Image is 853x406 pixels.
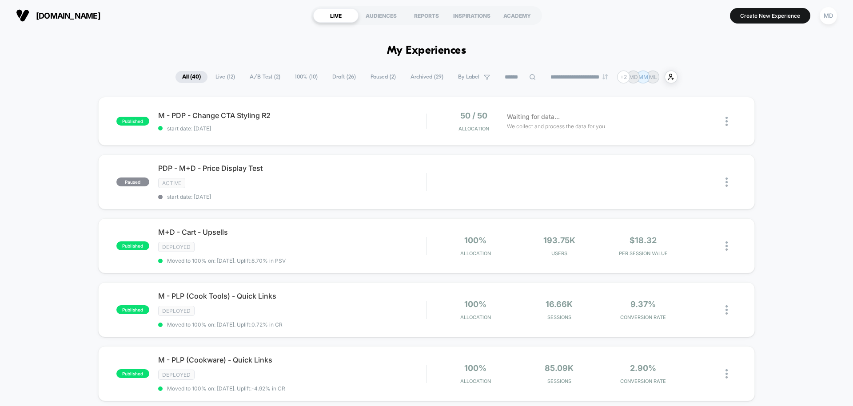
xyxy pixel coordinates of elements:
div: ACADEMY [494,8,540,23]
div: AUDIENCES [359,8,404,23]
span: M - PDP - Change CTA Styling R2 [158,111,426,120]
img: close [725,117,728,126]
span: $18.32 [630,236,657,245]
span: published [116,369,149,378]
span: We collect and process the data for you [507,122,605,130]
span: published [116,305,149,314]
span: CONVERSION RATE [603,314,683,320]
span: 2.90% [630,363,656,373]
span: Allocation [460,250,491,256]
span: published [116,241,149,250]
span: Allocation [460,314,491,320]
img: Visually logo [16,9,29,22]
p: ML [649,74,657,80]
span: Paused ( 2 ) [364,71,403,83]
p: MD [629,74,638,80]
span: Moved to 100% on: [DATE] . Uplift: -4.92% in CR [167,385,285,392]
span: 100% ( 10 ) [288,71,324,83]
div: REPORTS [404,8,449,23]
span: 85.09k [545,363,574,373]
span: 100% [464,236,486,245]
span: 193.75k [543,236,575,245]
span: 9.37% [630,300,656,309]
img: close [725,177,728,187]
span: All ( 40 ) [175,71,207,83]
span: 100% [464,363,486,373]
span: Live ( 12 ) [209,71,242,83]
span: published [116,117,149,126]
span: Waiting for data... [507,112,560,122]
span: start date: [DATE] [158,125,426,132]
span: By Label [458,74,479,80]
span: PER SESSION VALUE [603,250,683,256]
button: MD [817,7,840,25]
span: M - PLP (Cookware) - Quick Links [158,355,426,364]
span: M - PLP (Cook Tools) - Quick Links [158,292,426,300]
span: Users [520,250,599,256]
div: MD [820,7,837,24]
img: end [602,74,608,79]
button: Create New Experience [730,8,810,24]
span: paused [116,177,149,186]
p: MM [638,74,648,80]
span: M+D - Cart - Upsells [158,228,426,237]
span: Deployed [158,370,195,380]
span: Archived ( 29 ) [404,71,450,83]
img: close [725,241,728,251]
span: CONVERSION RATE [603,378,683,384]
span: Allocation [460,378,491,384]
div: LIVE [313,8,359,23]
span: Allocation [458,126,489,132]
span: Draft ( 26 ) [326,71,363,83]
h1: My Experiences [387,44,466,57]
span: Sessions [520,378,599,384]
div: INSPIRATIONS [449,8,494,23]
span: start date: [DATE] [158,193,426,200]
span: Deployed [158,242,195,252]
span: Sessions [520,314,599,320]
span: 16.66k [546,300,573,309]
span: 100% [464,300,486,309]
span: A/B Test ( 2 ) [243,71,287,83]
img: close [725,369,728,378]
span: Moved to 100% on: [DATE] . Uplift: 0.72% in CR [167,321,283,328]
img: close [725,305,728,315]
button: [DOMAIN_NAME] [13,8,103,23]
span: 50 / 50 [460,111,487,120]
div: + 2 [617,71,630,83]
span: [DOMAIN_NAME] [36,11,100,20]
span: PDP - M+D - Price Display Test [158,164,426,173]
span: Deployed [158,306,195,316]
span: Moved to 100% on: [DATE] . Uplift: 8.70% in PSV [167,257,286,264]
span: ACTIVE [158,178,185,188]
